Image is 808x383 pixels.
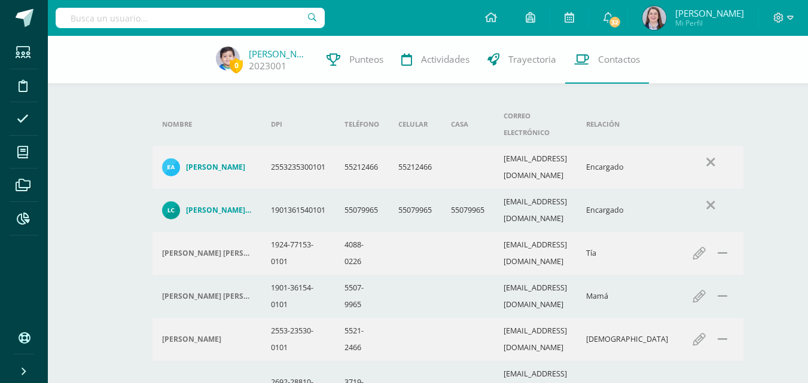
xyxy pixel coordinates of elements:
[56,8,325,28] input: Busca un usuario...
[162,158,252,176] a: [PERSON_NAME]
[162,249,252,258] h4: [PERSON_NAME] [PERSON_NAME]
[608,16,621,29] span: 32
[389,146,441,189] td: 55212466
[153,103,261,146] th: Nombre
[216,47,240,71] img: 543020405c8c5550c495f32bd3a8ac68.png
[441,103,494,146] th: Casa
[494,103,577,146] th: Correo electrónico
[508,53,556,66] span: Trayectoria
[261,318,335,361] td: 2553-23530-0101
[349,53,383,66] span: Punteos
[186,163,245,172] h4: [PERSON_NAME]
[335,275,389,318] td: 5507-9965
[577,275,678,318] td: Mamá
[565,36,649,84] a: Contactos
[162,335,252,344] div: Edwin Alexander Alvizures Medina
[577,103,678,146] th: Relación
[494,275,577,318] td: [EMAIL_ADDRESS][DOMAIN_NAME]
[261,275,335,318] td: 1901-36154-0101
[335,318,389,361] td: 5521-2466
[318,36,392,84] a: Punteos
[494,232,577,275] td: [EMAIL_ADDRESS][DOMAIN_NAME]
[335,189,389,232] td: 55079965
[494,318,577,361] td: [EMAIL_ADDRESS][DOMAIN_NAME]
[577,189,678,232] td: Encargado
[249,60,286,72] a: 2023001
[162,335,221,344] h4: [PERSON_NAME]
[162,158,180,176] img: 39c5165a12b5bffd6f1810770780c821.png
[162,201,252,219] a: [PERSON_NAME] [PERSON_NAME]
[577,146,678,189] td: Encargado
[389,103,441,146] th: Celular
[261,146,335,189] td: 2553235300101
[230,58,243,73] span: 0
[261,232,335,275] td: 1924-77153-0101
[577,232,678,275] td: Tía
[261,189,335,232] td: 1901361540101
[186,206,252,215] h4: [PERSON_NAME] [PERSON_NAME]
[389,189,441,232] td: 55079965
[392,36,478,84] a: Actividades
[675,7,744,19] span: [PERSON_NAME]
[598,53,640,66] span: Contactos
[162,292,252,301] h4: [PERSON_NAME] [PERSON_NAME]
[249,48,309,60] a: [PERSON_NAME]
[675,18,744,28] span: Mi Perfil
[335,103,389,146] th: Teléfono
[162,249,252,258] div: Mirna Verónica Caal Morales Morales
[478,36,565,84] a: Trayectoria
[642,6,666,30] img: 46637be256d535e9256e21443625f59e.png
[335,146,389,189] td: 55212466
[335,232,389,275] td: 4088-0226
[494,146,577,189] td: [EMAIL_ADDRESS][DOMAIN_NAME]
[441,189,494,232] td: 55079965
[494,189,577,232] td: [EMAIL_ADDRESS][DOMAIN_NAME]
[261,103,335,146] th: DPI
[162,201,180,219] img: abc67baf921355b0f1ad688f45b92157.png
[162,292,252,301] div: Liliana Carolina Caal Morales de Alvizures
[577,318,678,361] td: [DEMOGRAPHIC_DATA]
[421,53,469,66] span: Actividades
